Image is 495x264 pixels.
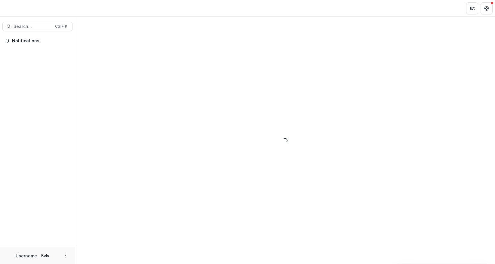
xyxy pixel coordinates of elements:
[466,2,478,14] button: Partners
[12,38,70,44] span: Notifications
[14,24,51,29] span: Search...
[39,253,51,258] p: Role
[62,252,69,259] button: More
[2,36,72,46] button: Notifications
[481,2,493,14] button: Get Help
[2,22,72,31] button: Search...
[16,253,37,259] p: Username
[54,23,69,30] div: Ctrl + K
